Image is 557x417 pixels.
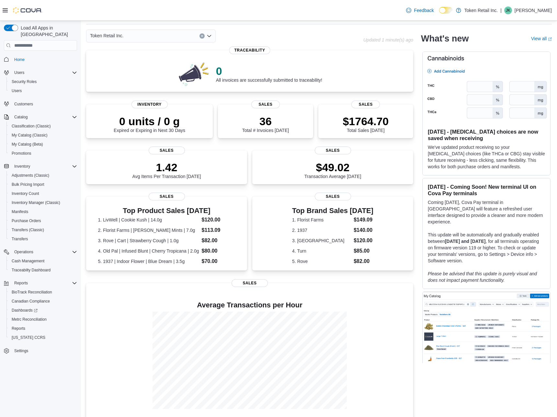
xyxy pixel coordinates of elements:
[14,101,33,107] span: Customers
[354,226,373,234] dd: $140.00
[132,161,201,179] div: Avg Items Per Transaction [DATE]
[12,279,30,287] button: Reports
[12,113,77,121] span: Catalog
[9,131,50,139] a: My Catalog (Classic)
[428,128,545,141] h3: [DATE] - [MEDICAL_DATA] choices are now saved when receiving
[18,25,77,38] span: Load All Apps in [GEOGRAPHIC_DATA]
[1,162,80,171] button: Inventory
[439,7,453,14] input: Dark Mode
[12,308,38,313] span: Dashboards
[9,257,77,265] span: Cash Management
[9,87,77,95] span: Users
[12,200,60,205] span: Inventory Manager (Classic)
[12,317,47,322] span: Metrc Reconciliation
[6,306,80,315] a: Dashboards
[98,227,199,233] dt: 2. Florist Farms | [PERSON_NAME] Mints | 7.0g
[98,237,199,244] dt: 3. Rove | Cart | Strawberry Cough | 1.0g
[14,280,28,286] span: Reports
[6,256,80,266] button: Cash Management
[6,122,80,131] button: Classification (Classic)
[315,147,351,154] span: Sales
[414,7,434,14] span: Feedback
[9,199,77,207] span: Inventory Manager (Classic)
[12,268,51,273] span: Traceabilty Dashboard
[6,77,80,86] button: Security Roles
[6,207,80,216] button: Manifests
[6,140,80,149] button: My Catalog (Beta)
[6,149,80,158] button: Promotions
[9,208,31,216] a: Manifests
[500,6,502,14] p: |
[9,226,47,234] a: Transfers (Classic)
[12,162,77,170] span: Inventory
[12,218,41,223] span: Purchase Orders
[9,208,77,216] span: Manifests
[9,306,77,314] span: Dashboards
[548,37,552,41] svg: External link
[363,37,413,42] p: Updated 1 minute(s) ago
[9,78,77,86] span: Security Roles
[14,348,28,353] span: Settings
[1,247,80,256] button: Operations
[9,122,77,130] span: Classification (Classic)
[292,258,351,265] dt: 5. Rove
[12,113,30,121] button: Catalog
[6,297,80,306] button: Canadian Compliance
[292,207,373,215] h3: Top Brand Sales [DATE]
[9,266,77,274] span: Traceabilty Dashboard
[354,257,373,265] dd: $82.00
[304,161,361,174] p: $49.02
[9,316,77,323] span: Metrc Reconciliation
[12,347,77,355] span: Settings
[428,271,537,283] em: Please be advised that this update is purely visual and does not impact payment functionality.
[354,216,373,224] dd: $149.09
[12,79,37,84] span: Security Roles
[14,114,28,120] span: Catalog
[202,216,235,224] dd: $120.00
[12,191,39,196] span: Inventory Count
[13,7,42,14] img: Cova
[12,227,44,232] span: Transfers (Classic)
[12,88,22,93] span: Users
[114,115,185,128] p: 0 units / 0 g
[9,140,77,148] span: My Catalog (Beta)
[343,115,389,133] div: Total Sales [DATE]
[531,36,552,41] a: View allExternal link
[6,86,80,95] button: Users
[9,140,46,148] a: My Catalog (Beta)
[9,172,52,179] a: Adjustments (Classic)
[229,46,270,54] span: Traceability
[6,171,80,180] button: Adjustments (Classic)
[12,290,52,295] span: BioTrack Reconciliation
[12,182,44,187] span: Bulk Pricing Import
[232,279,268,287] span: Sales
[6,180,80,189] button: Bulk Pricing Import
[506,6,510,14] span: JK
[9,325,28,332] a: Reports
[6,198,80,207] button: Inventory Manager (Classic)
[12,69,77,77] span: Users
[9,172,77,179] span: Adjustments (Classic)
[12,124,51,129] span: Classification (Classic)
[9,190,77,197] span: Inventory Count
[202,247,235,255] dd: $80.00
[207,33,212,39] button: Open list of options
[515,6,552,14] p: [PERSON_NAME]
[1,68,80,77] button: Users
[9,257,47,265] a: Cash Management
[445,239,485,244] strong: [DATE] and [DATE]
[292,237,351,244] dt: 3. [GEOGRAPHIC_DATA]
[421,33,469,44] h2: What's new
[9,181,47,188] a: Bulk Pricing Import
[12,258,44,264] span: Cash Management
[9,131,77,139] span: My Catalog (Classic)
[1,346,80,355] button: Settings
[6,131,80,140] button: My Catalog (Classic)
[12,209,28,214] span: Manifests
[242,115,289,133] div: Total # Invoices [DATE]
[6,189,80,198] button: Inventory Count
[292,248,351,254] dt: 4. Turn
[216,65,322,77] p: 0
[6,333,80,342] button: [US_STATE] CCRS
